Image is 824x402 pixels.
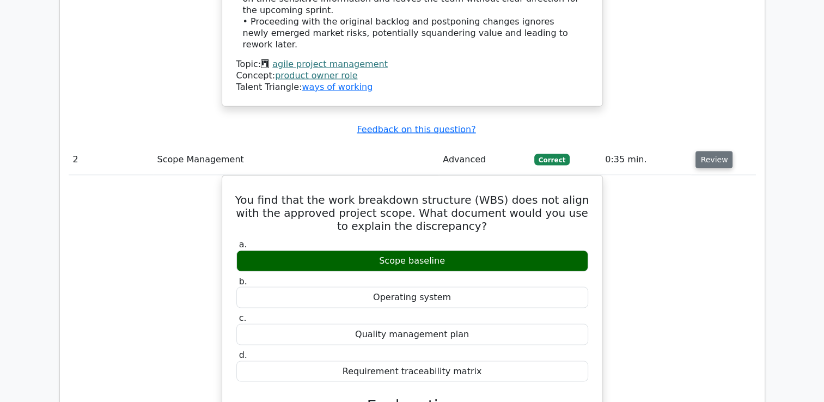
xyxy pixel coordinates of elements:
[236,70,588,82] div: Concept:
[236,59,588,93] div: Talent Triangle:
[69,144,153,175] td: 2
[601,144,691,175] td: 0:35 min.
[236,361,588,382] div: Requirement traceability matrix
[239,276,247,287] span: b.
[153,144,439,175] td: Scope Management
[302,82,373,92] a: ways of working
[357,124,475,135] a: Feedback on this question?
[534,154,570,165] span: Correct
[275,70,357,81] a: product owner role
[236,251,588,272] div: Scope baseline
[236,59,588,70] div: Topic:
[235,193,589,233] h5: You find that the work breakdown structure (WBS) does not align with the approved project scope. ...
[239,239,247,249] span: a.
[236,324,588,345] div: Quality management plan
[239,350,247,360] span: d.
[236,287,588,308] div: Operating system
[272,59,388,69] a: agile project management
[695,151,733,168] button: Review
[239,313,247,323] span: c.
[438,144,530,175] td: Advanced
